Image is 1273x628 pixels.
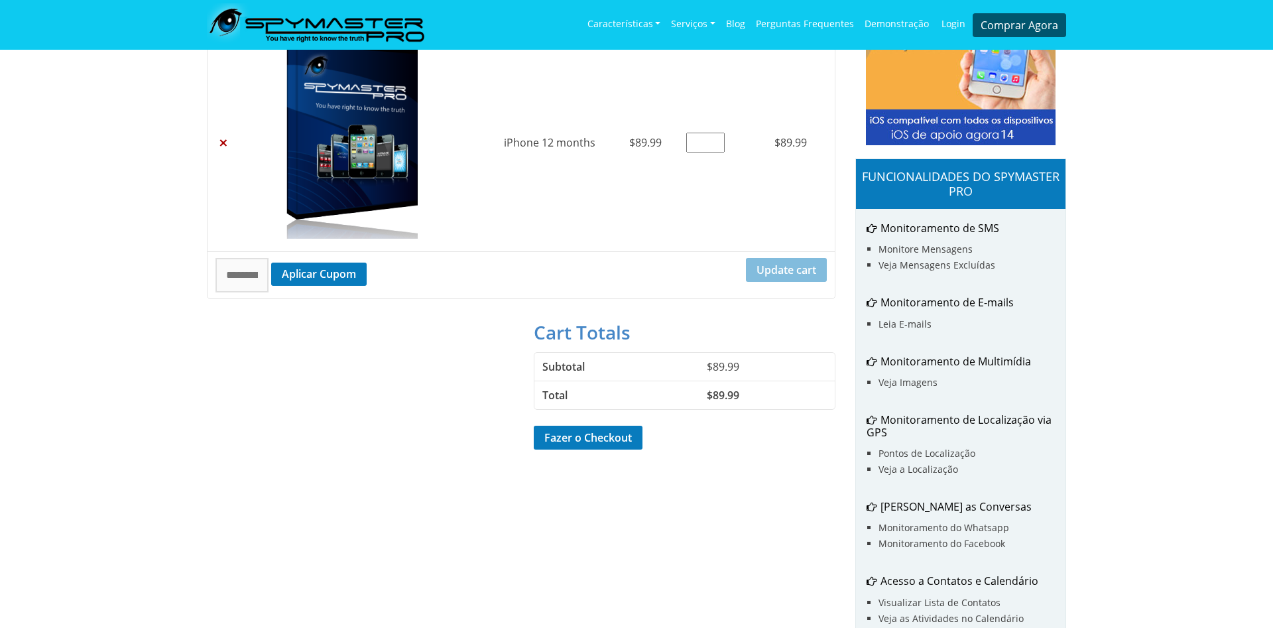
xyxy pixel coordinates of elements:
bdi: 89.99 [707,359,739,374]
li: Leia E-mails [879,316,1052,332]
h2: Cart totals [534,315,835,344]
a: Login [934,5,973,43]
li: Monitoramento do Facebook [879,536,1052,552]
span: Ajuda [29,9,63,21]
img: SpymasterPro [207,3,424,46]
li: Visualizar Lista de Contatos [879,595,1052,611]
th: Subtotal [534,353,699,381]
a: Características [582,5,666,46]
button: Update cart [746,258,827,282]
a: Fazer o Checkout [534,426,642,450]
img: Placeholder [253,40,452,239]
h6: Acesso a Contatos e Calendário [867,575,1065,588]
h6: Monitoramento de Multimídia [867,355,1065,368]
li: Monitoramento do Whatsapp [879,520,1052,536]
span: $ [774,135,780,150]
h6: Monitoramento de E-mails [867,296,1065,309]
bdi: 89.99 [629,135,662,150]
input: Product quantity [686,133,725,153]
li: Monitore Mensagens [879,241,1052,257]
li: Veja Mensagens Excluídas [879,257,1052,273]
h6: Monitoramento de Localização via GPS [867,414,1065,439]
a: Demonstração [859,5,934,43]
a: Perguntas frequentes [751,5,859,43]
a: Serviços [666,5,721,46]
li: Veja Imagens [879,375,1052,391]
td: iPhone 12 months [496,33,621,251]
a: Remove iPhone 12 months from cart [215,135,231,151]
li: Veja as Atividades no Calendário [879,611,1052,627]
bdi: 89.99 [774,135,807,150]
h6: [PERSON_NAME] as Conversas [867,501,1065,513]
li: Veja a Localização [879,462,1052,477]
a: Blog [721,5,751,43]
a: Comprar Agora [973,13,1066,37]
span: $ [629,135,635,150]
button: Aplicar Cupom [271,263,367,286]
h6: Monitoramento de SMS [867,222,1065,235]
th: Total [534,381,699,409]
span: $ [707,359,713,374]
h5: FUNCIONALIDADES DO SPYMASTER PRO [856,159,1065,209]
span: $ [707,388,713,403]
bdi: 89.99 [707,388,739,403]
li: Pontos de Localização [879,446,1052,462]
